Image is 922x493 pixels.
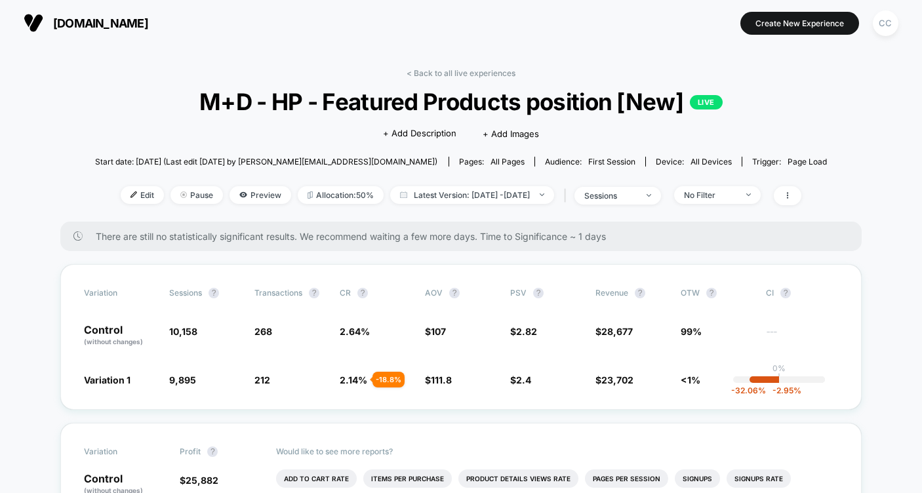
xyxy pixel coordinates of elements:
img: end [746,193,751,196]
span: $ [510,326,537,337]
span: First Session [588,157,635,167]
a: < Back to all live experiences [407,68,515,78]
span: CR [340,288,351,298]
p: 0% [772,363,786,373]
span: $ [425,374,452,385]
span: | [561,186,574,205]
li: Signups [675,469,720,488]
button: ? [533,288,544,298]
span: 2.4 [516,374,531,385]
li: Product Details Views Rate [458,469,578,488]
span: Profit [180,446,201,456]
span: Transactions [254,288,302,298]
span: Preview [230,186,291,204]
span: Latest Version: [DATE] - [DATE] [390,186,554,204]
span: Device: [645,157,742,167]
div: - 18.8 % [372,372,405,387]
span: --- [766,328,838,347]
span: Page Load [788,157,827,167]
div: No Filter [684,190,736,200]
button: Create New Experience [740,12,859,35]
button: ? [207,446,218,457]
span: 10,158 [169,326,197,337]
span: 2.82 [516,326,537,337]
span: 268 [254,326,272,337]
span: PSV [510,288,527,298]
span: OTW [681,288,753,298]
button: ? [706,288,717,298]
span: 23,702 [601,374,633,385]
span: Variation 1 [84,374,130,385]
img: edit [130,191,137,198]
span: $ [180,475,218,486]
span: $ [595,326,633,337]
span: Allocation: 50% [298,186,384,204]
li: Pages Per Session [585,469,668,488]
p: Control [84,325,156,347]
img: rebalance [308,191,313,199]
div: sessions [584,191,637,201]
span: CI [766,288,838,298]
p: | [778,373,780,383]
p: Would like to see more reports? [276,446,839,456]
span: all pages [491,157,525,167]
img: end [540,193,544,196]
div: Trigger: [752,157,827,167]
span: 9,895 [169,374,196,385]
span: 28,677 [601,326,633,337]
span: $ [510,374,531,385]
span: M+D - HP - Featured Products position [New] [132,88,791,115]
button: ? [209,288,219,298]
span: $ [595,374,633,385]
span: 107 [431,326,446,337]
button: [DOMAIN_NAME] [20,12,152,33]
span: Edit [121,186,164,204]
span: Variation [84,288,156,298]
button: ? [357,288,368,298]
span: all devices [691,157,732,167]
span: AOV [425,288,443,298]
img: end [180,191,187,198]
span: 2.64 % [340,326,370,337]
p: LIVE [690,95,723,109]
button: ? [449,288,460,298]
li: Signups Rate [727,469,791,488]
span: Pause [170,186,223,204]
button: CC [869,10,902,37]
button: ? [635,288,645,298]
button: ? [780,288,791,298]
span: <1% [681,374,700,385]
span: Variation [84,446,156,457]
span: There are still no statistically significant results. We recommend waiting a few more days . Time... [96,231,835,242]
span: 212 [254,374,270,385]
span: -32.06 % [731,385,766,395]
span: Start date: [DATE] (Last edit [DATE] by [PERSON_NAME][EMAIL_ADDRESS][DOMAIN_NAME]) [95,157,437,167]
li: Items Per Purchase [363,469,452,488]
span: [DOMAIN_NAME] [53,16,148,30]
span: 2.14 % [340,374,367,385]
span: 99% [681,326,702,337]
div: CC [873,10,898,36]
span: + Add Description [383,127,456,140]
div: Pages: [459,157,525,167]
span: $ [425,326,446,337]
button: ? [309,288,319,298]
li: Add To Cart Rate [276,469,357,488]
span: 111.8 [431,374,452,385]
span: + Add Images [483,128,539,139]
img: end [647,194,651,197]
span: (without changes) [84,338,143,345]
img: calendar [400,191,407,198]
span: 25,882 [186,475,218,486]
span: Sessions [169,288,202,298]
span: Revenue [595,288,628,298]
img: Visually logo [24,13,43,33]
span: -2.95 % [766,385,801,395]
div: Audience: [545,157,635,167]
